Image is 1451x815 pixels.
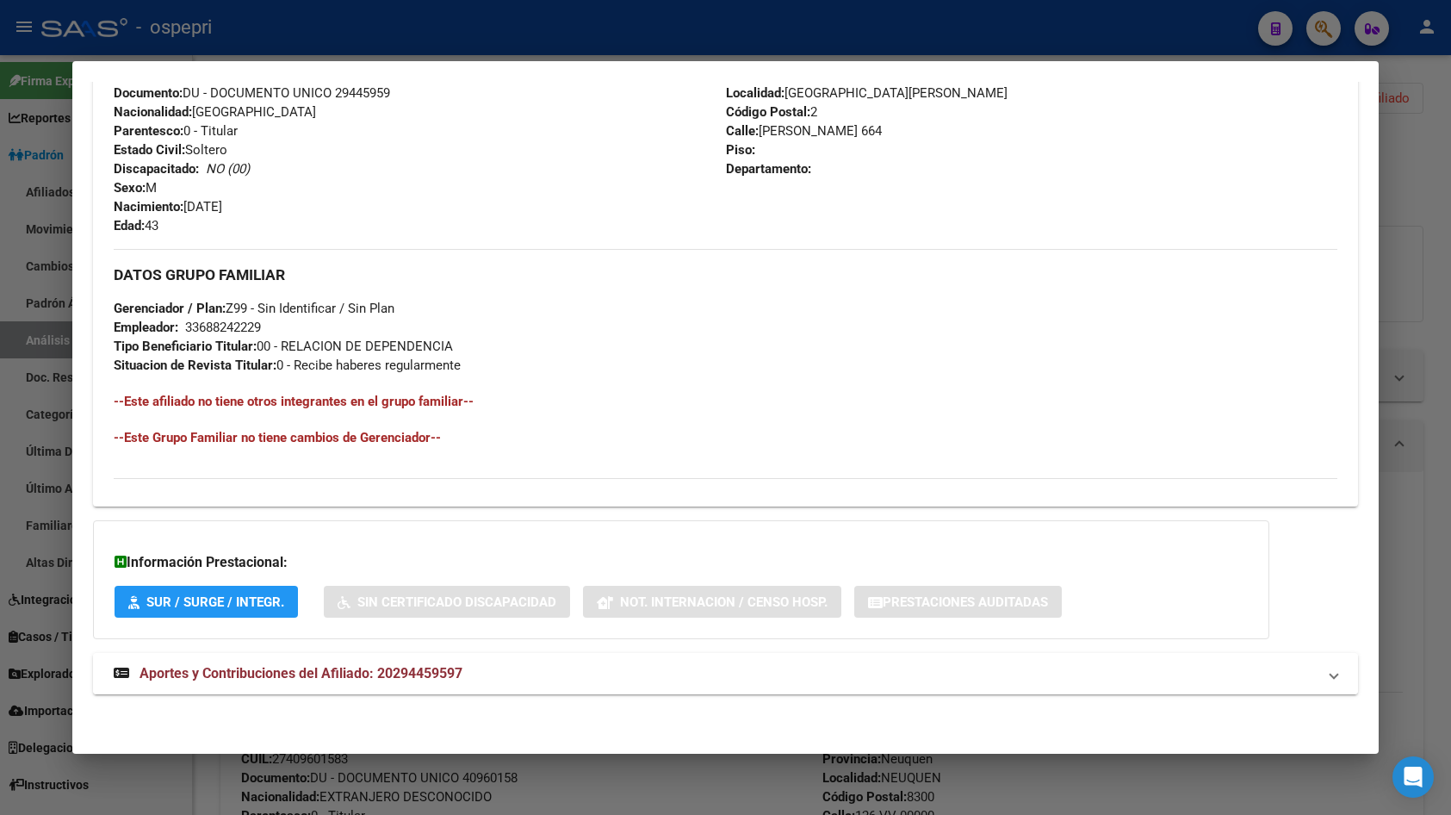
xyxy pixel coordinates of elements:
[726,85,1008,101] span: [GEOGRAPHIC_DATA][PERSON_NAME]
[114,199,222,215] span: [DATE]
[115,586,298,618] button: SUR / SURGE / INTEGR.
[114,123,183,139] strong: Parentesco:
[114,104,316,120] span: [GEOGRAPHIC_DATA]
[115,552,1248,573] h3: Información Prestacional:
[1392,756,1434,798] div: Open Intercom Messenger
[726,161,811,177] strong: Departamento:
[114,180,146,196] strong: Sexo:
[114,301,394,316] span: Z99 - Sin Identificar / Sin Plan
[140,665,462,681] span: Aportes y Contribuciones del Afiliado: 20294459597
[114,142,185,158] strong: Estado Civil:
[206,161,250,177] i: NO (00)
[726,142,755,158] strong: Piso:
[114,339,257,354] strong: Tipo Beneficiario Titular:
[114,265,1337,284] h3: DATOS GRUPO FAMILIAR
[726,123,759,139] strong: Calle:
[114,104,192,120] strong: Nacionalidad:
[114,339,453,354] span: 00 - RELACION DE DEPENDENCIA
[185,318,261,337] div: 33688242229
[854,586,1062,618] button: Prestaciones Auditadas
[114,85,390,101] span: DU - DOCUMENTO UNICO 29445959
[620,594,828,610] span: Not. Internacion / Censo Hosp.
[114,142,227,158] span: Soltero
[726,85,784,101] strong: Localidad:
[114,199,183,215] strong: Nacimiento:
[883,594,1048,610] span: Prestaciones Auditadas
[114,85,183,101] strong: Documento:
[114,358,461,373] span: 0 - Recibe haberes regularmente
[114,428,1337,447] h4: --Este Grupo Familiar no tiene cambios de Gerenciador--
[726,104,817,120] span: 2
[114,320,178,335] strong: Empleador:
[114,161,199,177] strong: Discapacitado:
[114,180,157,196] span: M
[114,218,158,233] span: 43
[146,594,284,610] span: SUR / SURGE / INTEGR.
[114,218,145,233] strong: Edad:
[324,586,570,618] button: Sin Certificado Discapacidad
[357,594,556,610] span: Sin Certificado Discapacidad
[726,123,882,139] span: [PERSON_NAME] 664
[114,392,1337,411] h4: --Este afiliado no tiene otros integrantes en el grupo familiar--
[93,653,1358,694] mat-expansion-panel-header: Aportes y Contribuciones del Afiliado: 20294459597
[726,104,810,120] strong: Código Postal:
[114,123,238,139] span: 0 - Titular
[114,301,226,316] strong: Gerenciador / Plan:
[114,358,276,373] strong: Situacion de Revista Titular:
[583,586,841,618] button: Not. Internacion / Censo Hosp.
